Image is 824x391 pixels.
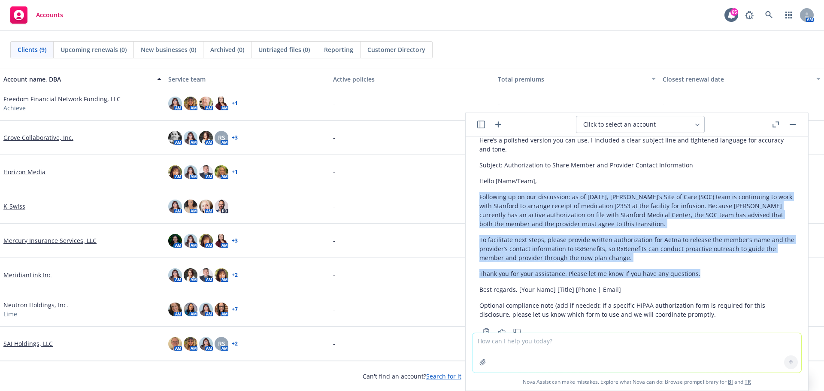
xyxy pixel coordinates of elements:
[479,176,794,185] p: Hello [Name/Team],
[184,131,197,145] img: photo
[3,103,26,112] span: Achieve
[168,131,182,145] img: photo
[199,97,213,110] img: photo
[479,269,794,278] p: Thank you for your assistance. Please let me know if you have any questions.
[36,12,63,18] span: Accounts
[168,97,182,110] img: photo
[7,3,67,27] a: Accounts
[469,373,805,391] span: Nova Assist can make mistakes. Explore what Nova can do: Browse prompt library for and
[61,45,127,54] span: Upcoming renewals (0)
[199,165,213,179] img: photo
[215,97,228,110] img: photo
[333,236,335,245] span: -
[333,305,335,314] span: -
[218,339,225,348] span: RS
[498,99,500,108] span: -
[199,200,213,213] img: photo
[482,328,490,336] svg: Copy to clipboard
[663,99,665,108] span: -
[333,75,491,84] div: Active policies
[184,303,197,316] img: photo
[367,45,425,54] span: Customer Directory
[3,202,25,211] a: K-Swiss
[218,133,225,142] span: RS
[330,69,494,89] button: Active policies
[232,135,238,140] a: + 3
[741,6,758,24] a: Report a Bug
[168,165,182,179] img: photo
[199,234,213,248] img: photo
[215,200,228,213] img: photo
[184,165,197,179] img: photo
[494,69,659,89] button: Total premiums
[232,341,238,346] a: + 2
[780,6,797,24] a: Switch app
[3,300,68,309] a: Neutron Holdings, Inc.
[479,235,794,262] p: To facilitate next steps, please provide written authorization for Aetna to release the member’s ...
[479,136,794,154] p: Here’s a polished version you can use. I included a clear subject line and tightened language for...
[168,303,182,316] img: photo
[184,337,197,351] img: photo
[199,303,213,316] img: photo
[583,120,656,129] span: Click to select an account
[333,270,335,279] span: -
[184,268,197,282] img: photo
[659,69,824,89] button: Closest renewal date
[168,200,182,213] img: photo
[168,75,326,84] div: Service team
[363,372,461,381] span: Can't find an account?
[232,307,238,312] a: + 7
[232,273,238,278] a: + 2
[479,285,794,294] p: Best regards, [Your Name] [Title] [Phone | Email]
[199,268,213,282] img: photo
[3,75,152,84] div: Account name, DBA
[168,268,182,282] img: photo
[215,303,228,316] img: photo
[333,202,335,211] span: -
[3,236,97,245] a: Mercury Insurance Services, LLC
[479,161,794,170] p: Subject: Authorization to Share Member and Provider Contact Information
[3,94,121,103] a: Freedom Financial Network Funding, LLC
[333,339,335,348] span: -
[576,116,705,133] button: Click to select an account
[199,337,213,351] img: photo
[232,170,238,175] a: + 1
[141,45,196,54] span: New businesses (0)
[258,45,310,54] span: Untriaged files (0)
[324,45,353,54] span: Reporting
[333,167,335,176] span: -
[232,238,238,243] a: + 3
[510,326,524,338] button: Thumbs down
[479,192,794,228] p: Following up on our discussion: as of [DATE], [PERSON_NAME]’s Site of Care (SOC) team is continui...
[3,270,51,279] a: MeridianLink Inc
[184,234,197,248] img: photo
[745,378,751,385] a: TR
[210,45,244,54] span: Archived (0)
[184,200,197,213] img: photo
[333,133,335,142] span: -
[215,234,228,248] img: photo
[3,133,73,142] a: Grove Collaborative, Inc.
[663,75,811,84] div: Closest renewal date
[333,99,335,108] span: -
[426,372,461,380] a: Search for it
[3,309,17,318] span: Lime
[760,6,778,24] a: Search
[168,337,182,351] img: photo
[728,378,733,385] a: BI
[168,234,182,248] img: photo
[215,268,228,282] img: photo
[18,45,46,54] span: Clients (9)
[730,8,738,16] div: 65
[3,167,45,176] a: Horizon Media
[479,301,794,319] p: Optional compliance note (add if needed): If a specific HIPAA authorization form is required for ...
[184,97,197,110] img: photo
[215,165,228,179] img: photo
[165,69,330,89] button: Service team
[3,339,53,348] a: SAI Holdings, LLC
[498,75,646,84] div: Total premiums
[232,101,238,106] a: + 1
[199,131,213,145] img: photo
